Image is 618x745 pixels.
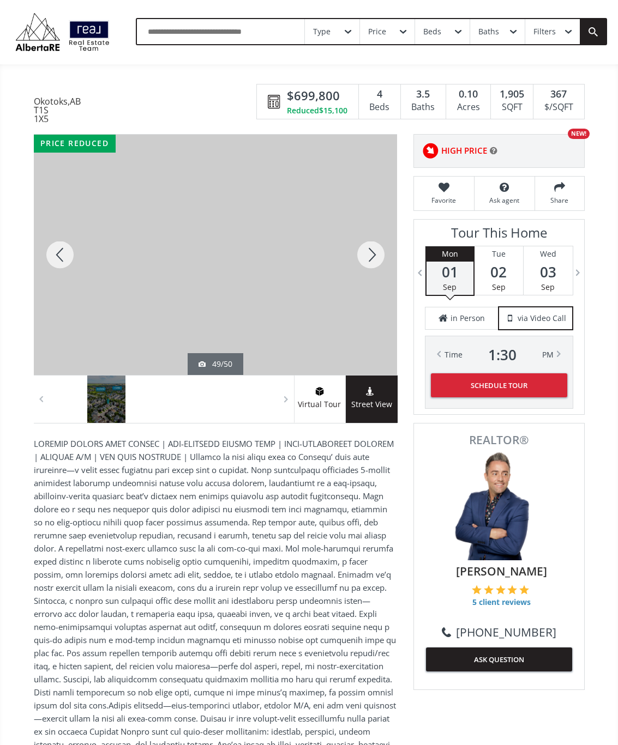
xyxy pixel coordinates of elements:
span: HIGH PRICE [441,145,487,156]
button: Schedule Tour [431,373,567,397]
span: 01 [427,264,473,280]
a: virtual tour iconVirtual Tour [294,375,346,423]
h3: Tour This Home [425,225,573,246]
span: Share [541,196,579,205]
span: Sep [443,282,457,292]
img: virtual tour icon [314,387,325,396]
span: $699,800 [287,87,340,104]
div: 367 [539,87,578,101]
div: 0.10 [452,87,485,101]
div: 3.5 [406,87,440,101]
div: Price [368,28,386,35]
div: price reduced [34,135,116,153]
button: ASK QUESTION [426,647,572,671]
img: 2 of 5 stars [484,585,494,595]
div: Acres [452,99,485,116]
span: $15,100 [319,105,347,116]
span: REALTOR® [426,434,572,446]
div: Beds [423,28,441,35]
span: Favorite [419,196,469,205]
span: 5 client reviews [472,597,531,608]
div: 49/50 [199,359,232,370]
div: 34 Crystalridge Close Okotoks, AB T1S 1X5 - Photo 49 of 50 [34,135,397,375]
img: 1 of 5 stars [472,585,482,595]
div: Filters [533,28,556,35]
a: [PHONE_NUMBER] [442,624,556,640]
div: Mon [427,246,473,262]
span: 1,905 [500,87,524,101]
span: Sep [541,282,555,292]
span: [PERSON_NAME] [431,563,572,579]
div: NEW! [568,129,590,139]
img: Photo of Keiran Hughes [445,451,554,560]
img: 5 of 5 stars [519,585,529,595]
div: Tue [475,246,523,262]
span: Virtual Tour [294,398,345,411]
img: rating icon [419,140,441,162]
span: 1 : 30 [488,347,517,362]
div: $/SQFT [539,99,578,116]
div: SQFT [496,99,527,116]
div: Baths [406,99,440,116]
span: 02 [475,264,523,280]
img: Logo [11,10,114,53]
span: Ask agent [480,196,529,205]
div: Wed [524,246,573,262]
div: 4 [364,87,395,101]
img: 3 of 5 stars [496,585,506,595]
span: via Video Call [518,313,566,324]
span: Street View [346,398,398,411]
img: 4 of 5 stars [507,585,517,595]
div: Time PM [445,347,554,362]
div: Type [313,28,331,35]
div: Reduced [287,105,347,116]
span: in Person [451,313,485,324]
div: Baths [478,28,499,35]
div: Beds [364,99,395,116]
span: 03 [524,264,573,280]
span: Sep [492,282,506,292]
